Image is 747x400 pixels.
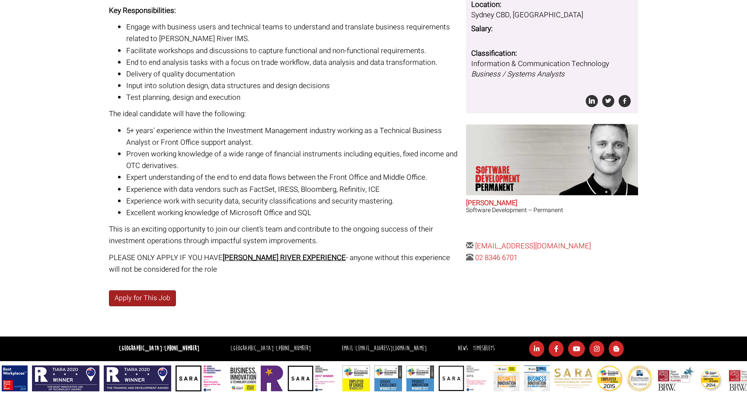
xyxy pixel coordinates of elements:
[109,252,460,275] p: PLEASE ONLY APPLY IF YOU HAVE - anyone without this experience will not be considered for the role
[466,207,638,213] h3: Software Development – Permanent
[471,48,633,59] dt: Classification:
[164,344,199,352] a: [PHONE_NUMBER]
[126,68,460,80] li: Delivery of quality documentation
[223,252,346,263] strong: [PERSON_NAME] RIVER EXPERIENCE
[126,21,460,44] li: Engage with business users and technical teams to understand and translate business requirements ...
[276,344,311,352] a: [PHONE_NUMBER]
[109,5,176,16] strong: Key Responsibilities:
[109,223,460,247] p: This is an exciting opportunity to join our client’s team and contribute to the ongoing success o...
[476,166,542,192] p: Software Development
[126,125,460,148] li: 5+ years' experience within the Investment Management industry working as a Technical Business An...
[473,344,495,352] a: Timesheets
[355,344,427,352] a: [EMAIL_ADDRESS][DOMAIN_NAME]
[126,171,460,183] li: Expert understanding of the end to end data flows between the Front Office and Middle Office.
[555,124,638,195] img: Sam Williamson does Software Development Permanent
[126,195,460,207] li: Experience work with security data, security classifications and security mastering.
[126,57,460,68] li: End to end analysis tasks with a focus on trade workflow, data analysis and data transformation.
[126,148,460,171] li: Proven working knowledge of a wide range of financial instruments including equities, fixed incom...
[471,59,633,80] dd: Information & Communication Technology
[126,80,460,92] li: Input into solution design, data structures and design decisions
[109,290,176,306] a: Apply for This Job
[471,24,633,34] dt: Salary:
[126,92,460,103] li: Test planning, design and execution
[126,184,460,195] li: Experience with data vendors such as FactSet, IRESS, Bloomberg, Refinitiv, ICE
[126,45,460,57] li: Facilitate workshops and discussions to capture functional and non-functional requirements.
[109,108,460,120] p: The ideal candidate will have the following:
[126,207,460,219] li: Excellent working knowledge of Microsoft Office and SQL
[475,252,517,263] a: 02 8346 6701
[339,343,429,355] li: Email:
[119,344,199,352] strong: [GEOGRAPHIC_DATA]:
[475,241,591,251] a: [EMAIL_ADDRESS][DOMAIN_NAME]
[471,10,633,20] dd: Sydney CBD, [GEOGRAPHIC_DATA]
[471,69,565,79] i: Business / Systems Analysts
[458,344,468,352] a: News
[228,343,313,355] li: [GEOGRAPHIC_DATA]:
[476,183,542,192] span: Permanent
[466,200,638,207] h2: [PERSON_NAME]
